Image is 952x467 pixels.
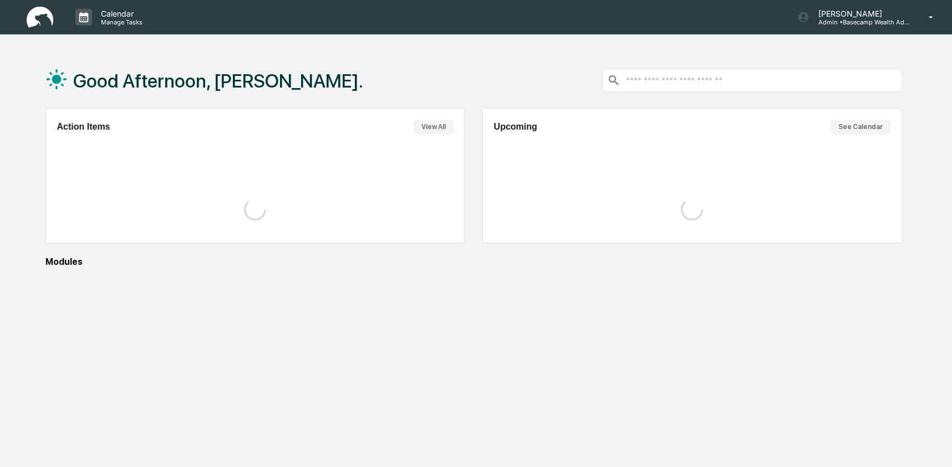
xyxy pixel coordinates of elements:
[92,9,148,18] p: Calendar
[810,9,913,18] p: [PERSON_NAME]
[414,120,454,134] button: View All
[57,122,110,132] h2: Action Items
[831,120,890,134] button: See Calendar
[45,256,902,267] div: Modules
[73,70,363,92] h1: Good Afternoon, [PERSON_NAME].
[810,18,913,26] p: Admin • Basecamp Wealth Advisors
[27,7,53,28] img: logo
[494,122,537,132] h2: Upcoming
[92,18,148,26] p: Manage Tasks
